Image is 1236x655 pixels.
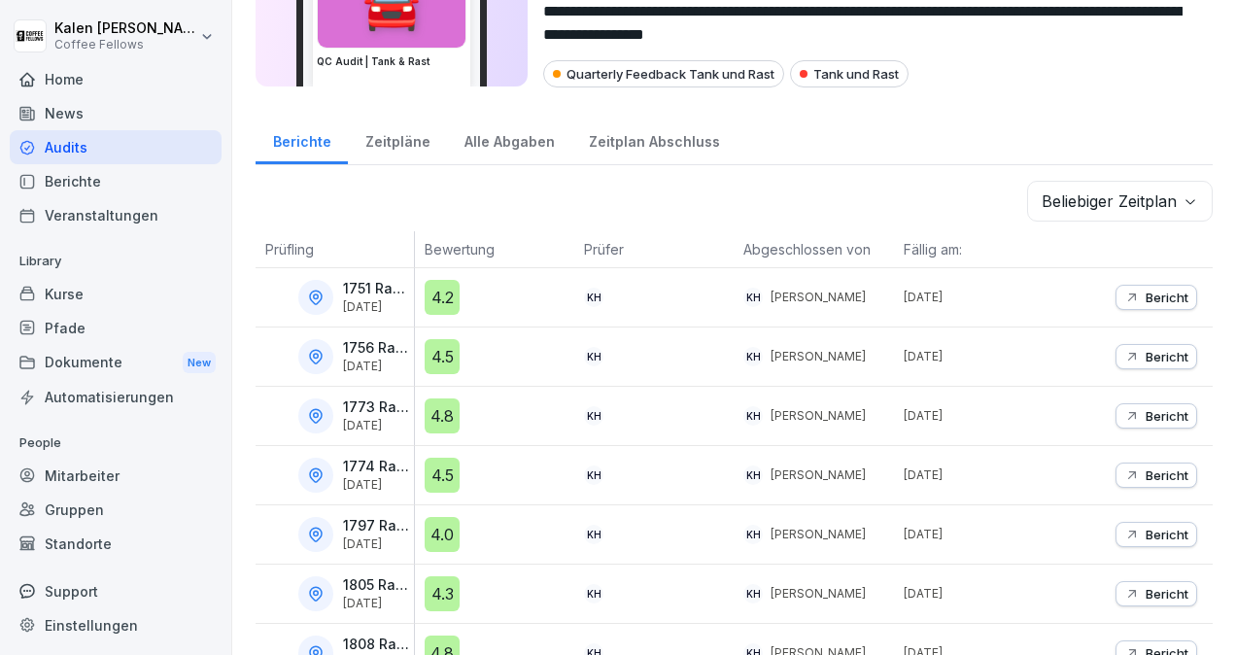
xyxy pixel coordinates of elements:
p: Bericht [1146,586,1188,602]
a: Standorte [10,527,222,561]
p: Bericht [1146,527,1188,542]
a: Alle Abgaben [447,115,571,164]
p: [PERSON_NAME] [771,407,866,425]
a: Gruppen [10,493,222,527]
p: Bericht [1146,408,1188,424]
a: Home [10,62,222,96]
a: Automatisierungen [10,380,222,414]
div: KH [584,465,603,485]
button: Bericht [1116,463,1197,488]
p: 1751 Raststätte [GEOGRAPHIC_DATA] [343,281,410,297]
p: [DATE] [343,478,410,492]
p: [PERSON_NAME] [771,585,866,603]
a: Zeitplan Abschluss [571,115,737,164]
p: [DATE] [904,289,1053,306]
div: Support [10,574,222,608]
div: KH [743,465,763,485]
p: [DATE] [904,407,1053,425]
p: Coffee Fellows [54,38,196,52]
th: Fällig am: [894,231,1053,268]
p: 1774 Raststätte [GEOGRAPHIC_DATA] [343,459,410,475]
p: Bewertung [425,239,565,259]
p: 1797 Raststätte [GEOGRAPHIC_DATA] [343,518,410,534]
button: Bericht [1116,522,1197,547]
a: Mitarbeiter [10,459,222,493]
a: Berichte [10,164,222,198]
a: Berichte [256,115,348,164]
div: 4.3 [425,576,460,611]
a: Pfade [10,311,222,345]
a: Zeitpläne [348,115,447,164]
p: [DATE] [904,526,1053,543]
a: News [10,96,222,130]
button: Bericht [1116,403,1197,429]
p: [DATE] [343,537,410,551]
div: KH [743,584,763,603]
p: [DATE] [343,597,410,610]
th: Prüfer [574,231,734,268]
p: Kalen [PERSON_NAME] [54,20,196,37]
div: New [183,352,216,374]
h3: QC Audit | Tank & Rast [317,54,466,69]
div: KH [584,584,603,603]
p: Bericht [1146,290,1188,305]
button: Bericht [1116,344,1197,369]
div: 4.0 [425,517,460,552]
p: [DATE] [343,300,410,314]
div: KH [584,525,603,544]
div: 4.5 [425,458,460,493]
p: [DATE] [343,360,410,373]
div: KH [584,347,603,366]
div: Tank und Rast [790,60,909,87]
p: [DATE] [904,348,1053,365]
p: [PERSON_NAME] [771,466,866,484]
a: Kurse [10,277,222,311]
div: Quarterly Feedback Tank und Rast [543,60,784,87]
div: 4.2 [425,280,460,315]
p: [DATE] [904,585,1053,603]
p: 1808 Raststätte [GEOGRAPHIC_DATA] [343,637,410,653]
div: KH [584,288,603,307]
p: 1805 Raststätte [GEOGRAPHIC_DATA] [343,577,410,594]
p: [PERSON_NAME] [771,526,866,543]
p: 1756 Raststätte Demminer Land [343,340,410,357]
p: 1773 Raststätte [GEOGRAPHIC_DATA] [343,399,410,416]
p: Bericht [1146,467,1188,483]
div: KH [584,406,603,426]
p: Abgeschlossen von [743,239,883,259]
div: KH [743,347,763,366]
button: Bericht [1116,581,1197,606]
div: 4.5 [425,339,460,374]
div: 4.8 [425,398,460,433]
p: Prüfling [265,239,404,259]
div: KH [743,525,763,544]
p: [DATE] [904,466,1053,484]
p: [DATE] [343,419,410,432]
a: Audits [10,130,222,164]
a: Veranstaltungen [10,198,222,232]
a: DokumenteNew [10,345,222,381]
button: Bericht [1116,285,1197,310]
a: Einstellungen [10,608,222,642]
div: Dokumente [10,345,222,381]
p: [PERSON_NAME] [771,289,866,306]
p: Library [10,246,222,277]
p: [PERSON_NAME] [771,348,866,365]
p: People [10,428,222,459]
p: Bericht [1146,349,1188,364]
div: KH [743,406,763,426]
